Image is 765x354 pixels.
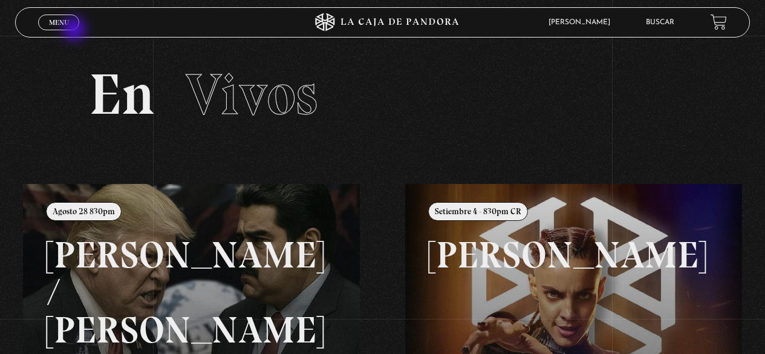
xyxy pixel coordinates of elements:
span: Menu [49,19,69,26]
span: Cerrar [45,28,73,37]
a: View your shopping cart [711,14,727,30]
h2: En [89,66,677,123]
span: Vivos [186,60,317,129]
a: Buscar [646,19,674,26]
span: [PERSON_NAME] [542,19,622,26]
